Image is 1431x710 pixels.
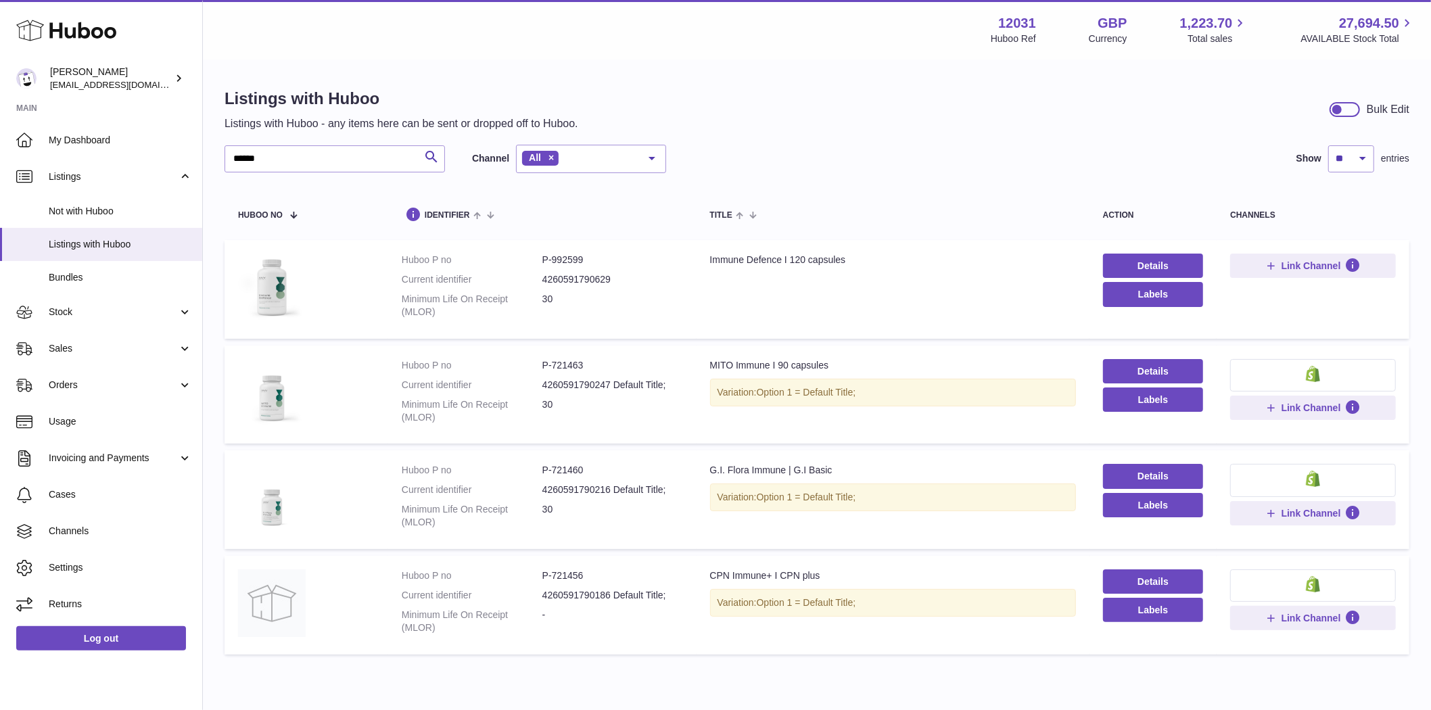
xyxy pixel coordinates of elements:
button: Link Channel [1230,501,1396,525]
div: Immune Defence I 120 capsules [710,254,1076,266]
span: Invoicing and Payments [49,452,178,465]
span: Listings with Huboo [49,238,192,251]
label: Channel [472,152,509,165]
div: action [1103,211,1204,220]
button: Link Channel [1230,396,1396,420]
span: [EMAIL_ADDRESS][DOMAIN_NAME] [50,79,199,90]
span: Bundles [49,271,192,284]
dt: Current identifier [402,589,542,602]
dd: - [542,609,683,634]
button: Link Channel [1230,254,1396,278]
dd: 30 [542,503,683,529]
span: identifier [425,211,470,220]
dd: P-721463 [542,359,683,372]
img: shopify-small.png [1306,471,1320,487]
img: CPN Immune+ I CPN plus [238,569,306,637]
dd: 30 [542,398,683,424]
span: Cases [49,488,192,501]
dt: Minimum Life On Receipt (MLOR) [402,609,542,634]
a: Details [1103,254,1204,278]
dd: P-721456 [542,569,683,582]
span: Returns [49,598,192,611]
img: Immune Defence I 120 capsules [238,254,306,321]
button: Link Channel [1230,606,1396,630]
dt: Huboo P no [402,359,542,372]
span: Channels [49,525,192,538]
span: Total sales [1188,32,1248,45]
span: Sales [49,342,178,355]
dd: P-992599 [542,254,683,266]
button: Labels [1103,493,1204,517]
div: MITO Immune I 90 capsules [710,359,1076,372]
strong: GBP [1098,14,1127,32]
div: CPN Immune+ I CPN plus [710,569,1076,582]
span: title [710,211,732,220]
span: My Dashboard [49,134,192,147]
dd: 4260591790247 Default Title; [542,379,683,392]
span: 27,694.50 [1339,14,1399,32]
dt: Huboo P no [402,569,542,582]
span: Option 1 = Default Title; [757,387,856,398]
dt: Current identifier [402,483,542,496]
span: Orders [49,379,178,392]
button: Labels [1103,598,1204,622]
span: 1,223.70 [1180,14,1233,32]
div: channels [1230,211,1396,220]
span: Link Channel [1282,260,1341,272]
img: internalAdmin-12031@internal.huboo.com [16,68,37,89]
div: Currency [1089,32,1127,45]
span: Huboo no [238,211,283,220]
label: Show [1296,152,1321,165]
div: Variation: [710,589,1076,617]
strong: 12031 [998,14,1036,32]
img: shopify-small.png [1306,576,1320,592]
div: Bulk Edit [1367,102,1409,117]
dd: 4260591790216 Default Title; [542,483,683,496]
a: 1,223.70 Total sales [1180,14,1248,45]
div: [PERSON_NAME] [50,66,172,91]
button: Labels [1103,387,1204,412]
span: Option 1 = Default Title; [757,597,856,608]
dd: 4260591790629 [542,273,683,286]
div: Variation: [710,483,1076,511]
span: Stock [49,306,178,318]
dt: Minimum Life On Receipt (MLOR) [402,293,542,318]
dt: Current identifier [402,273,542,286]
span: Settings [49,561,192,574]
dd: 4260591790186 Default Title; [542,589,683,602]
dd: P-721460 [542,464,683,477]
div: Huboo Ref [991,32,1036,45]
dt: Huboo P no [402,464,542,477]
img: MITO Immune I 90 capsules [238,359,306,427]
a: Details [1103,359,1204,383]
dt: Minimum Life On Receipt (MLOR) [402,398,542,424]
a: Log out [16,626,186,650]
div: Variation: [710,379,1076,406]
img: shopify-small.png [1306,366,1320,382]
p: Listings with Huboo - any items here can be sent or dropped off to Huboo. [225,116,578,131]
span: Link Channel [1282,507,1341,519]
span: AVAILABLE Stock Total [1300,32,1415,45]
span: All [529,152,541,163]
span: Listings [49,170,178,183]
dt: Minimum Life On Receipt (MLOR) [402,503,542,529]
button: Labels [1103,282,1204,306]
h1: Listings with Huboo [225,88,578,110]
a: Details [1103,569,1204,594]
a: Details [1103,464,1204,488]
span: Option 1 = Default Title; [757,492,856,502]
dt: Current identifier [402,379,542,392]
span: Not with Huboo [49,205,192,218]
span: entries [1381,152,1409,165]
dt: Huboo P no [402,254,542,266]
div: G.I. Flora Immune | G.I Basic [710,464,1076,477]
img: G.I. Flora Immune | G.I Basic [238,464,306,531]
span: Usage [49,415,192,428]
span: Link Channel [1282,402,1341,414]
a: 27,694.50 AVAILABLE Stock Total [1300,14,1415,45]
dd: 30 [542,293,683,318]
span: Link Channel [1282,612,1341,624]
